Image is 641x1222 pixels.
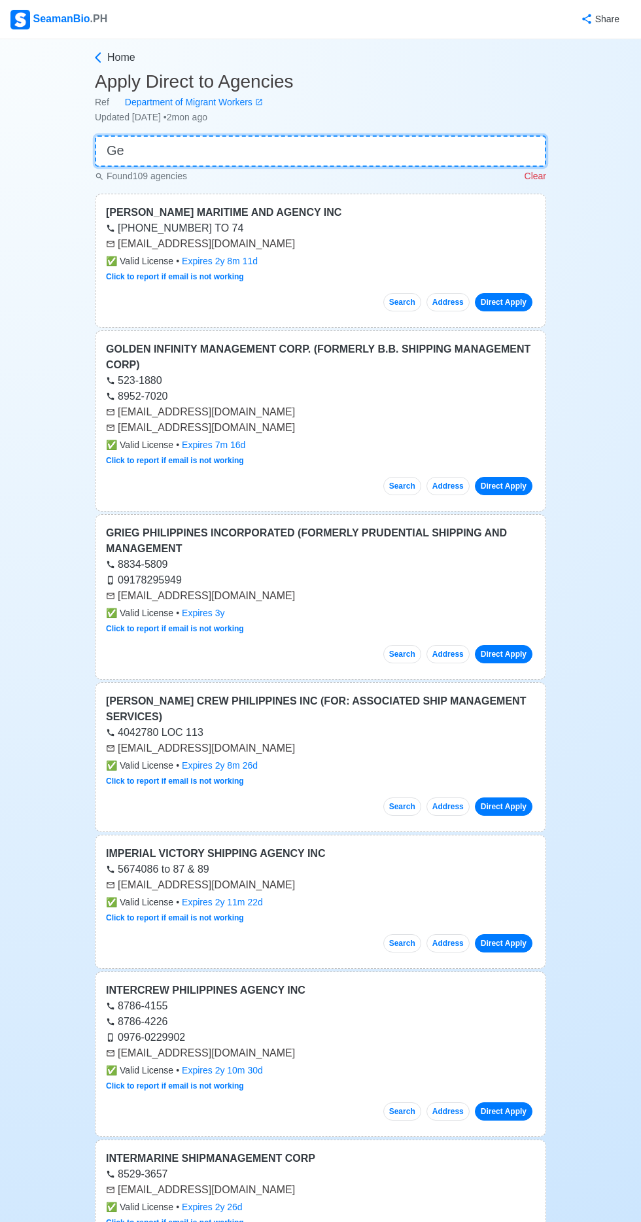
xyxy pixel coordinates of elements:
[475,645,532,663] a: Direct Apply
[106,846,535,862] div: IMPERIAL VICTORY SHIPPING AGENCY INC
[106,1200,173,1214] span: Valid License
[106,1032,185,1043] a: 0976-0229902
[182,606,224,620] div: Expires 3y
[106,256,117,266] span: check
[106,254,535,268] div: •
[383,797,421,816] button: Search
[426,645,470,663] button: Address
[475,293,532,311] a: Direct Apply
[106,420,535,436] div: [EMAIL_ADDRESS][DOMAIN_NAME]
[106,1016,168,1027] a: 8786-4226
[426,1102,470,1121] button: Address
[109,96,263,109] a: Department of Migrant Workers
[475,934,532,952] a: Direct Apply
[106,877,535,893] div: [EMAIL_ADDRESS][DOMAIN_NAME]
[106,1064,173,1077] span: Valid License
[106,760,117,771] span: check
[106,777,244,786] a: Click to report if email is not working
[92,50,546,65] a: Home
[383,293,421,311] button: Search
[426,477,470,495] button: Address
[383,477,421,495] button: Search
[426,934,470,952] button: Address
[106,588,535,604] div: [EMAIL_ADDRESS][DOMAIN_NAME]
[106,727,203,738] a: 4042780 LOC 113
[383,645,421,663] button: Search
[95,96,546,109] div: Ref
[106,438,173,452] span: Valid License
[95,112,207,122] span: Updated [DATE] • 2mon ago
[182,896,263,909] div: Expires 2y 11m 22d
[475,797,532,816] a: Direct Apply
[106,205,535,220] div: [PERSON_NAME] MARITIME AND AGENCY INC
[106,1065,117,1075] span: check
[106,341,535,373] div: GOLDEN INFINITY MANAGEMENT CORP. (FORMERLY B.B. SHIPPING MANAGEMENT CORP)
[106,559,168,570] a: 8834-5809
[106,574,182,585] a: 09178295949
[106,456,244,465] a: Click to report if email is not working
[182,1064,263,1077] div: Expires 2y 10m 30d
[106,896,173,909] span: Valid License
[95,71,546,93] h3: Apply Direct to Agencies
[475,1102,532,1121] a: Direct Apply
[182,1200,243,1214] div: Expires 2y 26d
[106,236,535,252] div: [EMAIL_ADDRESS][DOMAIN_NAME]
[106,608,117,618] span: check
[525,169,546,183] p: Clear
[106,897,117,907] span: check
[106,759,173,773] span: Valid License
[426,293,470,311] button: Address
[106,525,535,557] div: GRIEG PHILIPPINES INCORPORATED (FORMERLY PRUDENTIAL SHIPPING AND MANAGEMENT
[182,438,245,452] div: Expires 7m 16d
[106,1182,535,1198] div: [EMAIL_ADDRESS][DOMAIN_NAME]
[90,13,108,24] span: .PH
[106,222,243,234] a: [PHONE_NUMBER] TO 74
[106,1168,168,1179] a: 8529-3657
[106,1081,244,1091] a: Click to report if email is not working
[106,404,535,420] div: [EMAIL_ADDRESS][DOMAIN_NAME]
[182,759,258,773] div: Expires 2y 8m 26d
[106,741,535,756] div: [EMAIL_ADDRESS][DOMAIN_NAME]
[106,254,173,268] span: Valid License
[106,272,244,281] a: Click to report if email is not working
[106,606,173,620] span: Valid License
[107,50,135,65] span: Home
[106,1064,535,1077] div: •
[106,864,209,875] a: 5674086 to 87 & 89
[106,913,244,922] a: Click to report if email is not working
[383,1102,421,1121] button: Search
[568,7,631,32] button: Share
[10,10,107,29] div: SeamanBio
[95,135,546,167] input: 👉 Quick Search
[106,759,535,773] div: •
[475,477,532,495] a: Direct Apply
[106,391,168,402] a: 8952-7020
[10,10,30,29] img: Logo
[109,96,255,109] div: Department of Migrant Workers
[106,1202,117,1212] span: check
[106,896,535,909] div: •
[106,1045,535,1061] div: [EMAIL_ADDRESS][DOMAIN_NAME]
[106,440,117,450] span: check
[426,797,470,816] button: Address
[182,254,258,268] div: Expires 2y 8m 11d
[106,693,535,725] div: [PERSON_NAME] CREW PHILIPPINES INC (FOR: ASSOCIATED SHIP MANAGEMENT SERVICES)
[106,983,535,998] div: INTERCREW PHILIPPINES AGENCY INC
[106,624,244,633] a: Click to report if email is not working
[106,1151,535,1166] div: INTERMARINE SHIPMANAGEMENT CORP
[95,169,187,183] p: Found 109 agencies
[106,375,162,386] a: 523-1880
[106,1200,535,1214] div: •
[106,1000,168,1011] a: 8786-4155
[106,606,535,620] div: •
[383,934,421,952] button: Search
[106,438,535,452] div: •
